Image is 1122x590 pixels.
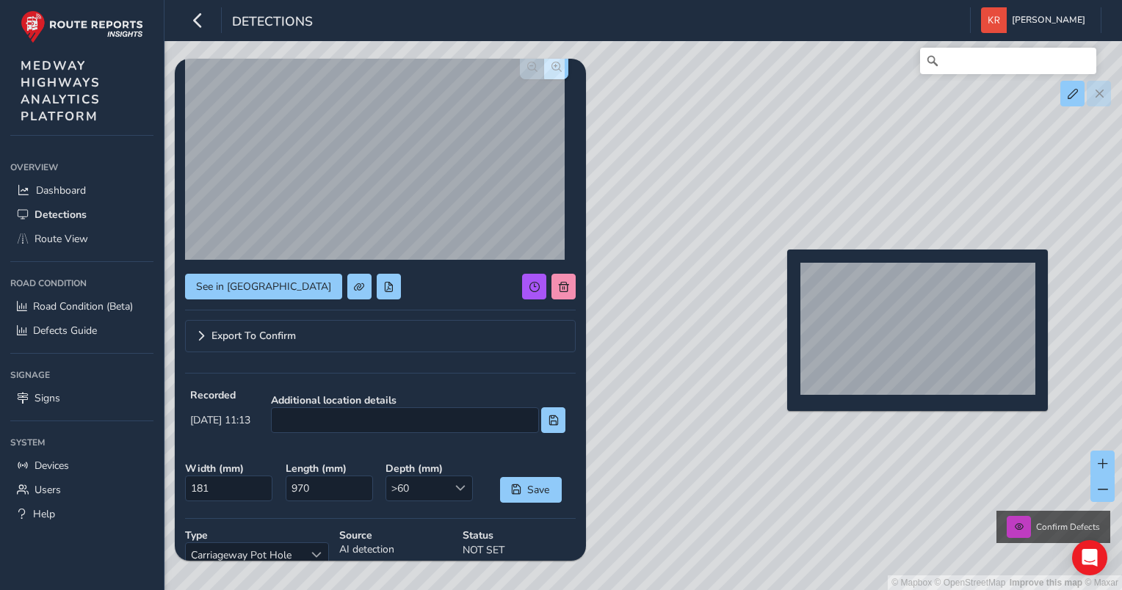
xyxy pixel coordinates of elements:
span: Route View [35,232,88,246]
span: Road Condition (Beta) [33,299,133,313]
a: Detections [10,203,153,227]
a: Dashboard [10,178,153,203]
strong: Recorded [190,388,250,402]
a: Expand [185,320,576,352]
span: >60 [386,476,448,500]
a: Road Condition (Beta) [10,294,153,318]
span: Detections [35,208,87,222]
span: Users [35,483,61,497]
button: See in Route View [185,274,342,299]
a: Devices [10,454,153,478]
a: Users [10,478,153,502]
strong: Additional location details [271,393,565,407]
span: MEDWAY HIGHWAYS ANALYTICS PLATFORM [21,57,101,125]
div: Road Condition [10,272,153,294]
span: See in [GEOGRAPHIC_DATA] [196,280,331,294]
strong: Length ( mm ) [286,462,376,476]
div: AI detection [334,523,457,573]
span: [PERSON_NAME] [1012,7,1085,33]
strong: Width ( mm ) [185,462,275,476]
strong: Status [463,528,576,542]
span: Save [526,483,551,497]
button: Save [500,477,562,503]
a: Help [10,502,153,526]
div: Signage [10,364,153,386]
a: Signs [10,386,153,410]
strong: Depth ( mm ) [386,462,476,476]
span: Carriageway Pot Hole [186,543,304,567]
div: Overview [10,156,153,178]
strong: Source [339,528,452,542]
span: Dashboard [36,183,86,197]
span: Signs [35,391,60,405]
img: rr logo [21,10,143,43]
span: Defects Guide [33,324,97,338]
span: Help [33,507,55,521]
p: NOT SET [463,542,576,558]
span: Export To Confirm [211,331,296,341]
img: diamond-layout [981,7,1007,33]
input: Search [920,48,1096,74]
a: Route View [10,227,153,251]
div: Open Intercom Messenger [1072,540,1107,575]
span: [DATE] 11:13 [190,413,250,427]
span: Confirm Defects [1036,521,1100,533]
span: Devices [35,459,69,473]
strong: Type [185,528,329,542]
a: Defects Guide [10,318,153,343]
div: System [10,431,153,454]
span: Detections [232,12,313,33]
button: [PERSON_NAME] [981,7,1090,33]
div: Select a type [304,543,328,567]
